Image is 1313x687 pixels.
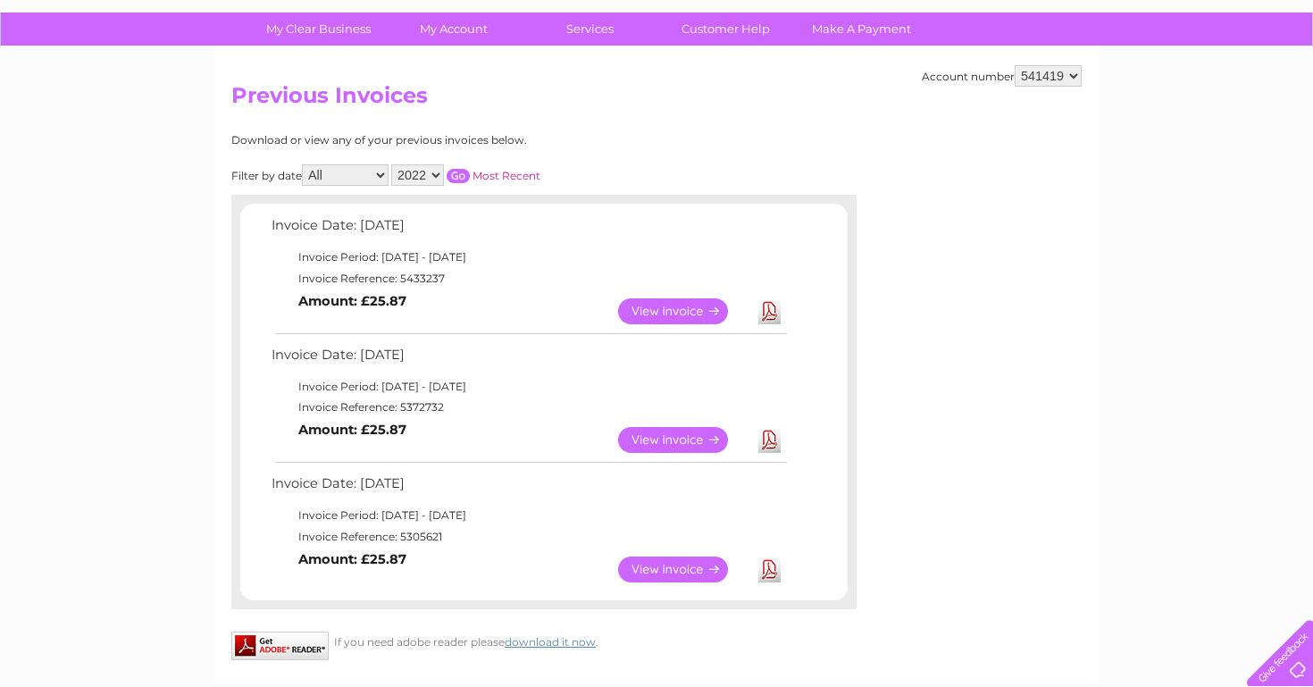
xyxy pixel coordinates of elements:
[267,397,790,418] td: Invoice Reference: 5372732
[1194,76,1238,89] a: Contact
[267,343,790,376] td: Invoice Date: [DATE]
[976,9,1100,31] a: 0333 014 3131
[298,551,406,567] b: Amount: £25.87
[618,298,749,324] a: View
[652,13,799,46] a: Customer Help
[267,526,790,548] td: Invoice Reference: 5305621
[1254,76,1296,89] a: Log out
[267,268,790,289] td: Invoice Reference: 5433237
[618,427,749,453] a: View
[231,134,700,147] div: Download or view any of your previous invoices below.
[473,169,540,182] a: Most Recent
[267,214,790,247] td: Invoice Date: [DATE]
[1043,76,1083,89] a: Energy
[758,298,781,324] a: Download
[236,10,1080,87] div: Clear Business is a trading name of Verastar Limited (registered in [GEOGRAPHIC_DATA] No. 3667643...
[231,164,700,186] div: Filter by date
[618,557,749,582] a: View
[267,505,790,526] td: Invoice Period: [DATE] - [DATE]
[999,76,1033,89] a: Water
[505,635,596,649] a: download it now
[1158,76,1183,89] a: Blog
[758,557,781,582] a: Download
[922,65,1082,87] div: Account number
[788,13,935,46] a: Make A Payment
[516,13,664,46] a: Services
[1093,76,1147,89] a: Telecoms
[298,293,406,309] b: Amount: £25.87
[245,13,392,46] a: My Clear Business
[381,13,528,46] a: My Account
[758,427,781,453] a: Download
[267,472,790,505] td: Invoice Date: [DATE]
[46,46,137,101] img: logo.png
[231,632,857,649] div: If you need adobe reader please .
[298,422,406,438] b: Amount: £25.87
[231,83,1082,117] h2: Previous Invoices
[267,247,790,268] td: Invoice Period: [DATE] - [DATE]
[267,376,790,398] td: Invoice Period: [DATE] - [DATE]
